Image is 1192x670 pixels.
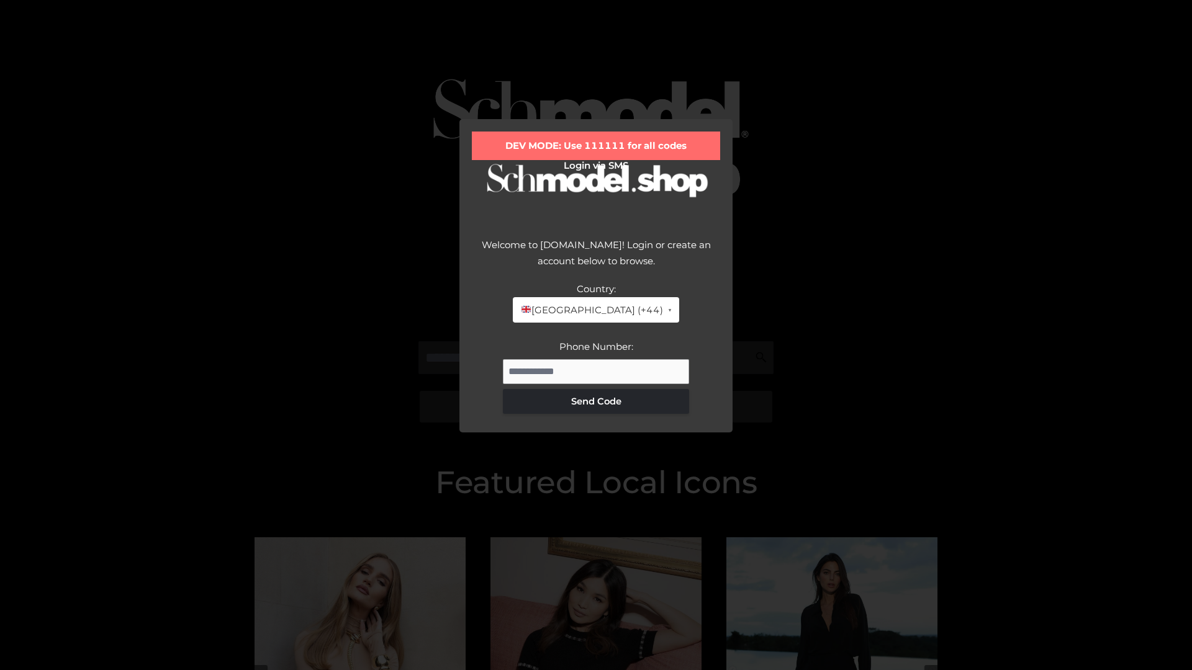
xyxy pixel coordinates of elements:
[472,160,720,171] h2: Login via SMS
[520,302,662,318] span: [GEOGRAPHIC_DATA] (+44)
[559,341,633,352] label: Phone Number:
[472,132,720,160] div: DEV MODE: Use 111111 for all codes
[577,283,616,295] label: Country:
[503,389,689,414] button: Send Code
[521,305,531,314] img: 🇬🇧
[472,237,720,281] div: Welcome to [DOMAIN_NAME]! Login or create an account below to browse.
